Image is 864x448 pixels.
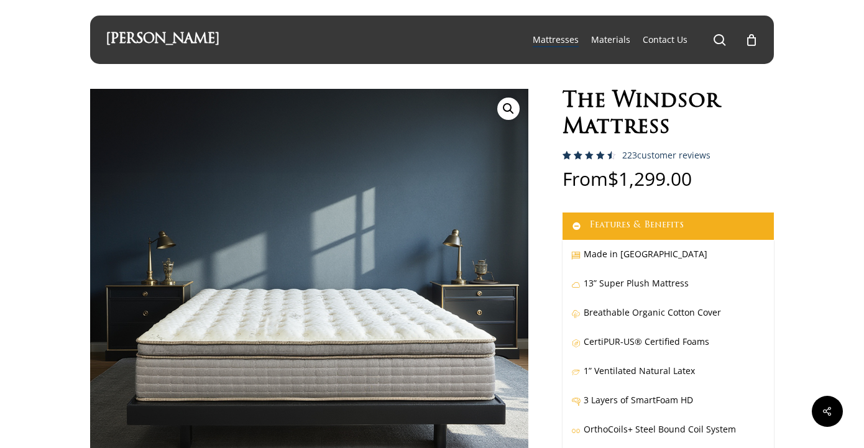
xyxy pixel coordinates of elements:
[533,34,579,45] span: Mattresses
[608,166,618,191] span: $
[571,392,765,421] p: 3 Layers of SmartFoam HD
[571,304,765,334] p: Breathable Organic Cotton Cover
[591,34,630,45] span: Materials
[622,149,637,161] span: 223
[591,34,630,46] a: Materials
[571,334,765,363] p: CertiPUR-US® Certified Foams
[643,34,687,46] a: Contact Us
[563,151,612,212] span: Rated out of 5 based on customer ratings
[563,89,774,141] h1: The Windsor Mattress
[563,151,582,171] span: 223
[526,16,758,64] nav: Main Menu
[533,34,579,46] a: Mattresses
[643,34,687,45] span: Contact Us
[571,363,765,392] p: 1” Ventilated Natural Latex
[571,275,765,304] p: 13” Super Plush Mattress
[563,151,616,160] div: Rated 4.59 out of 5
[622,150,710,160] a: 223customer reviews
[571,246,765,275] p: Made in [GEOGRAPHIC_DATA]
[563,170,774,213] p: From
[563,213,774,240] a: Features & Benefits
[608,166,692,191] bdi: 1,299.00
[745,33,758,47] a: Cart
[106,33,219,47] a: [PERSON_NAME]
[497,98,520,120] a: View full-screen image gallery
